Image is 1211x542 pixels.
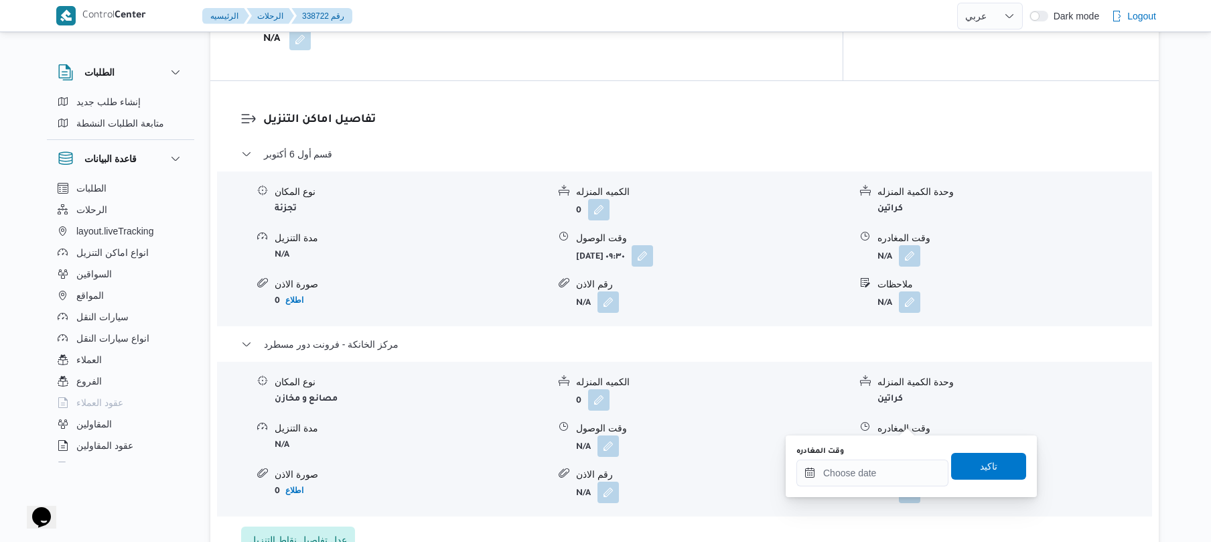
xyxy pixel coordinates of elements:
b: N/A [576,443,591,452]
button: اطلاع [280,292,309,308]
button: الرئيسيه [202,8,249,24]
span: اجهزة التليفون [76,459,132,475]
button: عقود العملاء [52,392,189,413]
span: مركز الخانكة - فرونت دور مسطرد [264,336,399,352]
span: انواع سيارات النقل [76,330,149,346]
div: صورة الاذن [275,468,548,482]
button: عقود المقاولين [52,435,189,456]
button: قاعدة البيانات [58,151,184,167]
div: رقم الاذن [576,468,849,482]
button: الفروع [52,370,189,392]
h3: الطلبات [84,64,115,80]
h3: تفاصيل اماكن التنزيل [263,111,1129,129]
div: وقت الوصول [576,421,849,435]
b: N/A [877,489,892,498]
span: السواقين [76,266,112,282]
span: قسم أول 6 أكتوبر [264,146,332,162]
b: N/A [576,299,591,308]
span: العملاء [76,352,102,368]
button: السواقين [52,263,189,285]
div: صورة الاذن [275,277,548,291]
img: X8yXhbKr1z7QwAAAABJRU5ErkJggg== [56,6,76,25]
h3: قاعدة البيانات [84,151,137,167]
button: 338722 رقم [291,8,352,24]
button: تاكيد [951,453,1026,480]
b: اطلاع [285,486,303,495]
div: وحدة الكمية المنزله [877,375,1151,389]
b: 0 [275,487,280,496]
b: اطلاع [285,295,303,305]
div: قاعدة البيانات [47,178,194,468]
button: المقاولين [52,413,189,435]
button: متابعة الطلبات النشطة [52,113,189,134]
div: الكميه المنزله [576,185,849,199]
button: سيارات النقل [52,306,189,328]
button: قسم أول 6 أكتوبر [241,146,1129,162]
button: Logout [1106,3,1161,29]
div: مركز الخانكة - فرونت دور مسطرد [217,362,1152,517]
div: مدة التنزيل [275,231,548,245]
button: الرحلات [246,8,294,24]
label: وقت المغادره [796,446,844,457]
b: N/A [263,31,280,48]
iframe: chat widget [13,488,56,529]
div: نوع المكان [275,375,548,389]
span: تاكيد [980,458,997,474]
button: المواقع [52,285,189,306]
span: المواقع [76,287,104,303]
div: الطلبات [47,91,194,139]
span: متابعة الطلبات النشطة [76,115,164,131]
span: layout.liveTracking [76,223,153,239]
button: انواع سيارات النقل [52,328,189,349]
span: عقود العملاء [76,395,123,411]
b: N/A [275,441,289,450]
div: وقت المغادره [877,231,1151,245]
b: كراتين [877,395,903,404]
div: مدة التنزيل [275,421,548,435]
div: رقم الاذن [576,277,849,291]
div: وقت الوصول [576,231,849,245]
input: Press the down key to open a popover containing a calendar. [796,460,948,486]
button: مركز الخانكة - فرونت دور مسطرد [241,336,1129,352]
b: [DATE] ٠٩:٣٠ [576,253,625,262]
button: اطلاع [280,482,309,498]
b: 0 [275,297,280,306]
button: انواع اماكن التنزيل [52,242,189,263]
span: Logout [1127,8,1156,24]
div: الكميه المنزله [576,375,849,389]
div: وقت المغادره [877,421,1151,435]
span: الرحلات [76,202,107,218]
b: Center [115,11,146,21]
button: اجهزة التليفون [52,456,189,478]
b: كراتين [877,204,903,214]
button: إنشاء طلب جديد [52,91,189,113]
b: تجزئة [275,204,297,214]
b: N/A [275,251,289,260]
div: ملاحظات [877,277,1151,291]
button: الرحلات [52,199,189,220]
b: N/A [877,299,892,308]
b: N/A [877,253,892,262]
b: 0 [576,397,581,406]
b: N/A [576,489,591,498]
button: الطلبات [58,64,184,80]
span: المقاولين [76,416,112,432]
span: الفروع [76,373,102,389]
span: إنشاء طلب جديد [76,94,141,110]
span: سيارات النقل [76,309,129,325]
span: Dark mode [1048,11,1099,21]
div: نوع المكان [275,185,548,199]
span: انواع اماكن التنزيل [76,245,149,261]
button: العملاء [52,349,189,370]
button: layout.liveTracking [52,220,189,242]
span: عقود المقاولين [76,437,133,454]
button: الطلبات [52,178,189,199]
div: قسم أول 6 أكتوبر [217,172,1152,326]
div: وحدة الكمية المنزله [877,185,1151,199]
span: الطلبات [76,180,106,196]
b: مصانع و مخازن [275,395,338,404]
b: 0 [576,206,581,216]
